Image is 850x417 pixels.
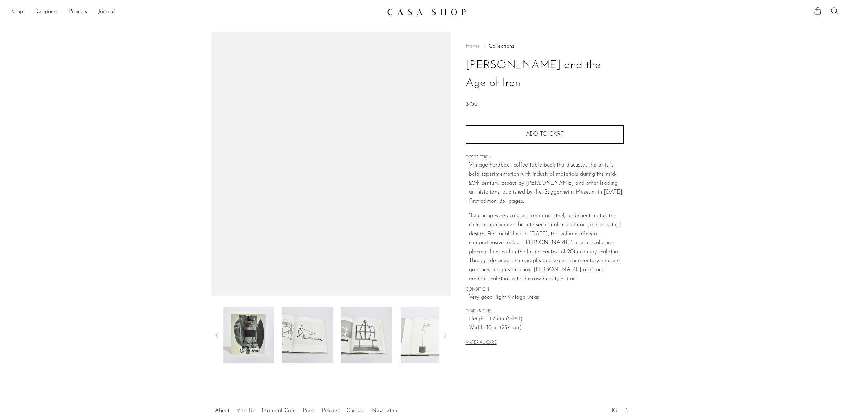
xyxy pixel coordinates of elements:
a: Collections [489,44,514,49]
span: Vintage hardback coffee table book that discusses the artist’s bold experimentation with industri... [469,162,623,204]
span: Very good; light vintage wear. [469,293,624,302]
span: Add to cart [526,131,564,137]
span: CONDITION [466,287,624,293]
span: Width: 10 in (25.4 cm) [469,324,624,333]
a: Designers [34,7,58,17]
nav: Desktop navigation [11,6,381,18]
img: Picasso and the Age of Iron [341,307,392,363]
img: Picasso and the Age of Iron [401,307,452,363]
img: Picasso and the Age of Iron [282,307,333,363]
span: "Featuring works created from iron, steel, and sheet metal, this collection examines the intersec... [469,213,621,281]
a: About [215,408,229,413]
button: Add to cart [466,125,624,144]
span: DIMENSIONS [466,308,624,315]
a: Shop [11,7,23,17]
a: Contact [346,408,365,413]
span: Height: 11.75 in (29.84) [469,315,624,324]
a: IG [612,408,617,413]
ul: Social Medias [608,402,634,416]
nav: Breadcrumbs [466,44,624,49]
a: PT [624,408,630,413]
img: Picasso and the Age of Iron [223,307,274,363]
a: Material Care [262,408,296,413]
a: Policies [322,408,339,413]
ul: NEW HEADER MENU [11,6,381,18]
ul: Quick links [211,402,401,416]
h1: [PERSON_NAME] and the Age of Iron [466,57,624,92]
span: DESCRIPTION [466,155,624,161]
a: Projects [69,7,87,17]
button: MATERIAL CARE [466,340,497,346]
span: Home [466,44,480,49]
a: Journal [98,7,115,17]
span: $100 [466,102,478,107]
a: Visit Us [236,408,255,413]
a: Press [303,408,315,413]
